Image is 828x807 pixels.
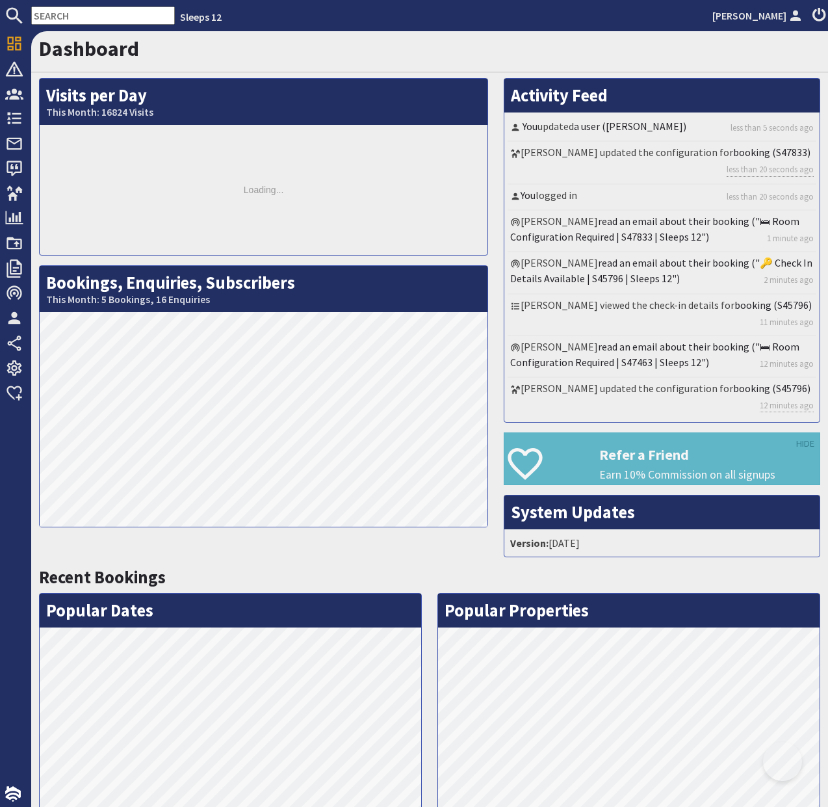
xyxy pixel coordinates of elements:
h2: Popular Dates [40,594,421,628]
a: System Updates [511,501,635,523]
h2: Visits per Day [40,79,487,125]
div: Loading... [40,125,487,255]
a: Activity Feed [511,85,608,106]
a: booking (S45796) [734,298,812,311]
a: 1 minute ago [767,232,814,245]
a: HIDE [796,437,814,451]
h3: Refer a Friend [599,446,820,463]
img: staytech_i_w-64f4e8e9ee0a9c174fd5317b4b171b261742d2d393467e5bdba4413f4f884c10.svg [5,786,21,802]
li: updated [508,116,816,142]
a: read an email about their booking ("🔑 Check In Details Available | S45796 | Sleeps 12") [510,256,812,285]
a: Refer a Friend Earn 10% Commission on all signups [504,432,820,485]
li: [DATE] [508,533,816,553]
a: Dashboard [39,36,139,62]
a: Recent Bookings [39,566,166,588]
a: booking (S45796) [733,382,810,395]
a: [PERSON_NAME] [712,8,805,23]
a: less than 20 seconds ago [727,163,814,176]
a: You [523,120,537,133]
a: less than 5 seconds ago [731,122,814,134]
p: Earn 10% Commission on all signups [599,466,820,483]
input: SEARCH [31,7,175,25]
a: read an email about their booking ("🛏 Room Configuration Required | S47833 | Sleeps 12") [510,215,799,243]
li: [PERSON_NAME] [508,252,816,294]
li: [PERSON_NAME] [508,211,816,252]
li: [PERSON_NAME] [508,336,816,378]
li: [PERSON_NAME] updated the configuration for [508,378,816,419]
small: This Month: 16824 Visits [46,106,481,118]
iframe: Toggle Customer Support [763,742,802,781]
small: This Month: 5 Bookings, 16 Enquiries [46,293,481,306]
li: [PERSON_NAME] viewed the check-in details for [508,295,816,336]
h2: Popular Properties [438,594,820,628]
a: Sleeps 12 [180,10,222,23]
a: 12 minutes ago [760,399,814,412]
a: 2 minutes ago [764,274,814,286]
a: less than 20 seconds ago [727,191,814,203]
a: read an email about their booking ("🛏 Room Configuration Required | S47463 | Sleeps 12") [510,340,799,369]
li: logged in [508,185,816,211]
a: 11 minutes ago [760,316,814,328]
strong: Version: [510,536,549,549]
a: a user ([PERSON_NAME]) [574,120,686,133]
li: [PERSON_NAME] updated the configuration for [508,142,816,184]
h2: Bookings, Enquiries, Subscribers [40,266,487,312]
a: You [521,189,536,202]
a: booking (S47833) [733,146,810,159]
a: 12 minutes ago [760,358,814,370]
